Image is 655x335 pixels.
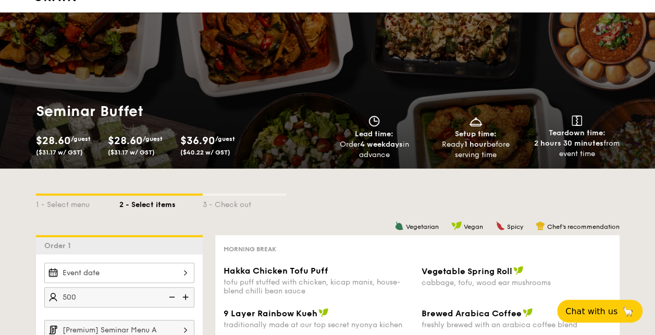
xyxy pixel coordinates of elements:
[549,128,605,137] span: Teardown time:
[429,139,522,160] div: Ready before serving time
[318,308,329,317] img: icon-vegan.f8ff3823.svg
[180,149,230,156] span: ($40.22 w/ GST)
[507,223,523,230] span: Spicy
[394,221,404,230] img: icon-vegetarian.fe4039eb.svg
[622,305,634,317] span: 🦙
[572,115,582,126] img: icon-teardown.65201eee.svg
[530,138,624,159] div: from event time
[215,135,235,143] span: /guest
[464,223,483,230] span: Vegan
[536,221,545,230] img: icon-chef-hat.a58ddaea.svg
[203,196,286,210] div: 3 - Check out
[224,308,317,318] span: 9 Layer Rainbow Kueh
[565,306,617,316] span: Chat with us
[422,308,522,318] span: Brewed Arabica Coffee
[143,135,163,143] span: /guest
[406,223,439,230] span: Vegetarian
[355,130,393,138] span: Lead time:
[224,320,413,329] div: traditionally made at our top secret nyonya kichen
[36,149,83,156] span: ($31.17 w/ GST)
[360,140,402,149] strong: 4 weekdays
[71,135,91,143] span: /guest
[163,287,179,307] img: icon-reduce.1d2dbef1.svg
[44,241,75,250] span: Order 1
[44,287,194,307] input: Number of guests
[119,196,203,210] div: 2 - Select items
[108,135,143,147] span: $28.60
[422,320,611,329] div: freshly brewed with an arabica coffee blend
[224,246,276,253] span: Morning break
[422,278,611,287] div: cabbage, tofu, wood ear mushrooms
[36,135,71,147] span: $28.60
[422,266,512,276] span: Vegetable Spring Roll
[328,139,421,160] div: Order in advance
[464,140,487,149] strong: 1 hour
[44,263,194,283] input: Event date
[523,308,533,317] img: icon-vegan.f8ff3823.svg
[451,221,462,230] img: icon-vegan.f8ff3823.svg
[179,287,194,307] img: icon-add.58712e84.svg
[468,115,484,127] img: icon-dish.430c3a2e.svg
[534,139,603,148] strong: 2 hours 30 minutes
[455,130,497,138] span: Setup time:
[36,102,244,121] h1: Seminar Buffet
[513,266,524,275] img: icon-vegan.f8ff3823.svg
[180,135,215,147] span: $36.90
[496,221,505,230] img: icon-spicy.37a8142b.svg
[108,149,155,156] span: ($31.17 w/ GST)
[36,196,119,210] div: 1 - Select menu
[547,223,620,230] span: Chef's recommendation
[557,300,642,323] button: Chat with us🦙
[224,278,413,295] div: tofu puff stuffed with chicken, kicap manis, house-blend chilli bean sauce
[366,115,382,127] img: icon-clock.2db775ea.svg
[224,266,328,276] span: Hakka Chicken Tofu Puff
